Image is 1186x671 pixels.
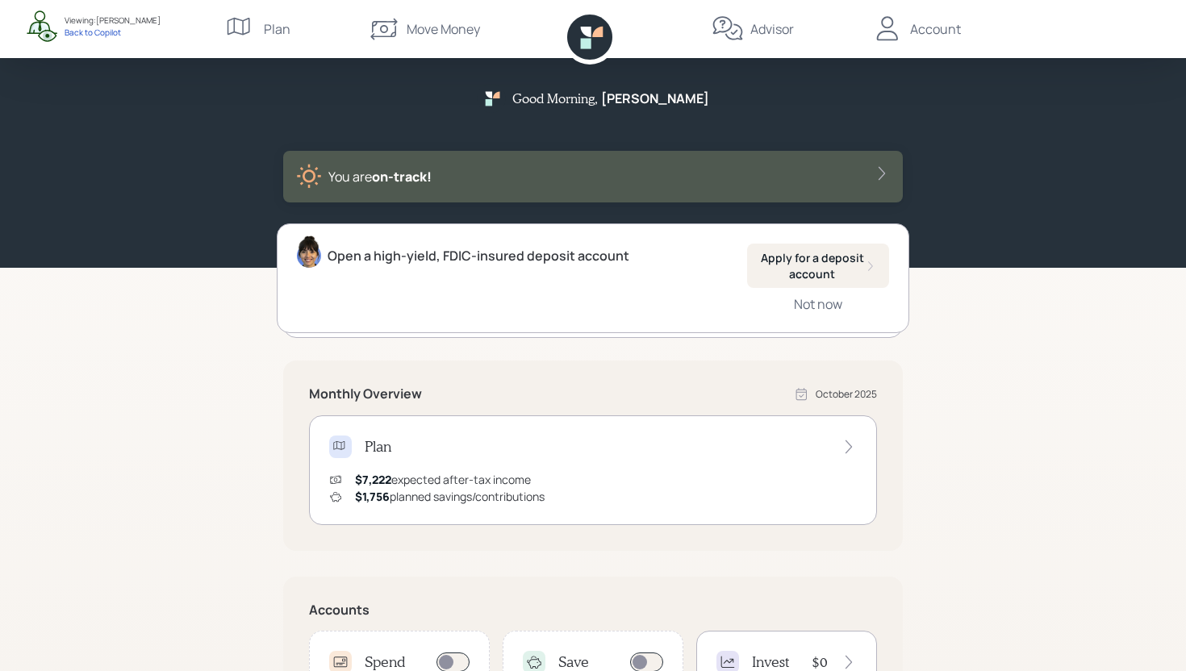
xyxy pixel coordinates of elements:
div: Back to Copilot [65,27,161,38]
button: Apply for a deposit account [747,244,889,288]
div: Not now [794,295,842,313]
div: Apply for a deposit account [760,250,876,281]
div: planned savings/contributions [355,488,545,505]
div: Advisor [750,19,794,39]
div: Account [910,19,961,39]
div: Viewing: [PERSON_NAME] [65,15,161,27]
h4: $0 [812,653,828,671]
div: You are [328,167,432,186]
h5: Monthly Overview [309,386,422,402]
h5: Accounts [309,602,877,618]
h4: Plan [365,438,391,456]
h4: Spend [365,653,406,671]
div: Move Money [407,19,480,39]
h5: Good Morning , [512,90,598,106]
img: treva-nostdahl-headshot.png [297,235,321,268]
h5: [PERSON_NAME] [601,91,709,106]
div: Plan [264,19,290,39]
span: on‑track! [372,168,432,185]
img: sunny-XHVQM73Q.digested.png [296,164,322,190]
h4: Save [558,653,589,671]
div: expected after-tax income [355,471,531,488]
div: October 2025 [816,387,877,402]
h4: Invest [752,653,789,671]
span: $1,756 [355,489,390,504]
div: Open a high-yield, FDIC-insured deposit account [328,246,629,265]
span: $7,222 [355,472,391,487]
